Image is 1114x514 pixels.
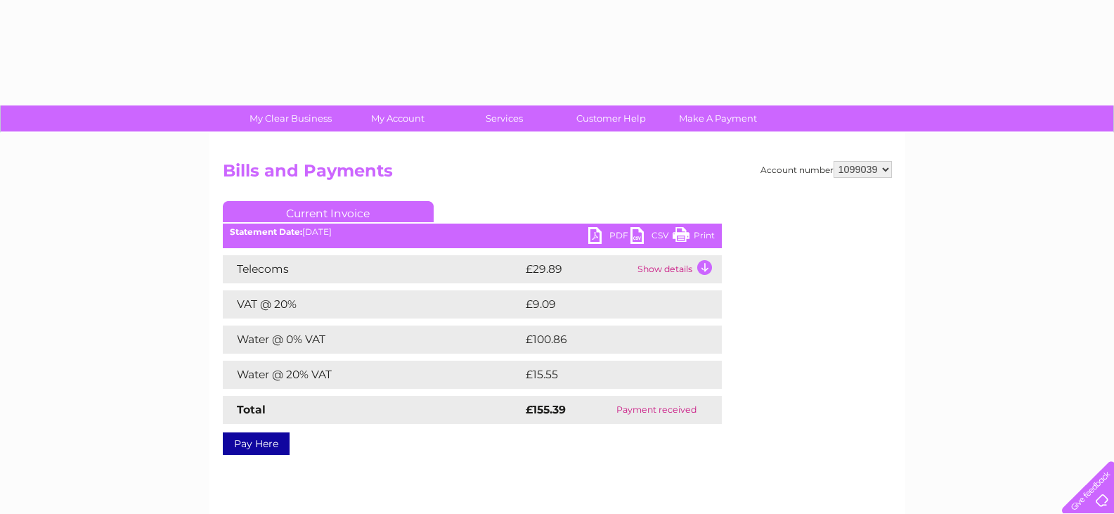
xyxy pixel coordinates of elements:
[223,432,290,455] a: Pay Here
[233,105,349,131] a: My Clear Business
[223,227,722,237] div: [DATE]
[223,326,522,354] td: Water @ 0% VAT
[630,227,673,248] a: CSV
[223,290,522,319] td: VAT @ 20%
[522,326,697,354] td: £100.86
[446,105,562,131] a: Services
[634,255,722,283] td: Show details
[223,255,522,283] td: Telecoms
[522,361,692,389] td: £15.55
[592,396,721,424] td: Payment received
[339,105,455,131] a: My Account
[223,161,892,188] h2: Bills and Payments
[223,361,522,389] td: Water @ 20% VAT
[230,226,302,237] b: Statement Date:
[237,403,266,416] strong: Total
[526,403,566,416] strong: £155.39
[553,105,669,131] a: Customer Help
[673,227,715,248] a: Print
[760,161,892,178] div: Account number
[522,290,690,319] td: £9.09
[522,255,634,283] td: £29.89
[588,227,630,248] a: PDF
[223,201,434,222] a: Current Invoice
[660,105,776,131] a: Make A Payment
